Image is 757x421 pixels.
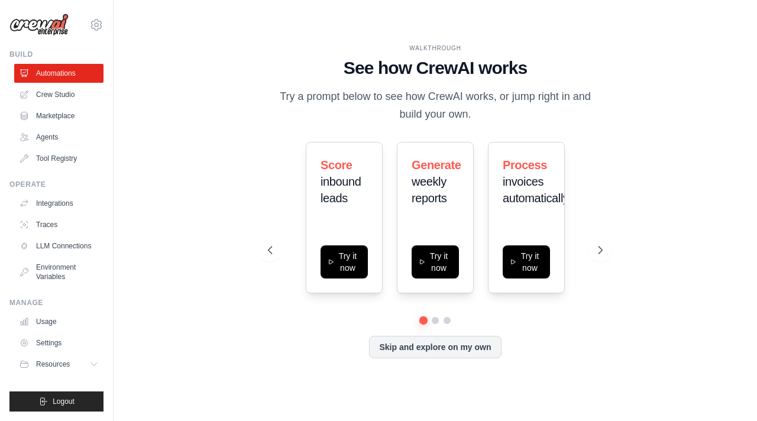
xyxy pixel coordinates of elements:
[9,391,103,412] button: Logout
[14,85,103,104] a: Crew Studio
[503,175,569,205] span: invoices automatically
[14,333,103,352] a: Settings
[268,57,603,79] h1: See how CrewAI works
[503,158,547,171] span: Process
[14,215,103,234] a: Traces
[14,128,103,147] a: Agents
[9,50,103,59] div: Build
[412,158,461,171] span: Generate
[14,149,103,168] a: Tool Registry
[321,245,368,278] button: Try it now
[36,360,70,369] span: Resources
[321,158,352,171] span: Score
[268,88,603,123] p: Try a prompt below to see how CrewAI works, or jump right in and build your own.
[369,336,501,358] button: Skip and explore on my own
[14,258,103,286] a: Environment Variables
[14,194,103,213] a: Integrations
[53,397,75,406] span: Logout
[503,245,550,278] button: Try it now
[14,312,103,331] a: Usage
[14,237,103,255] a: LLM Connections
[268,44,603,53] div: WALKTHROUGH
[9,180,103,189] div: Operate
[9,298,103,307] div: Manage
[14,106,103,125] a: Marketplace
[14,355,103,374] button: Resources
[9,14,69,36] img: Logo
[412,175,447,205] span: weekly reports
[321,175,361,205] span: inbound leads
[14,64,103,83] a: Automations
[412,245,459,278] button: Try it now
